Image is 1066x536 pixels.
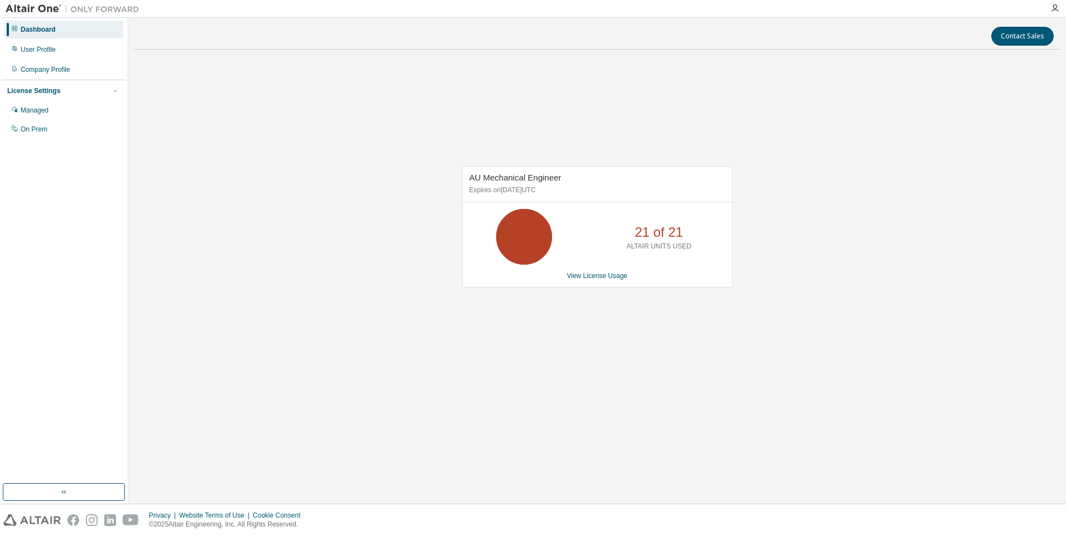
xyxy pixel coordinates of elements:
[104,514,116,526] img: linkedin.svg
[123,514,139,526] img: youtube.svg
[469,186,723,195] p: Expires on [DATE] UTC
[991,27,1054,46] button: Contact Sales
[634,223,683,242] p: 21 of 21
[21,125,47,134] div: On Prem
[21,45,56,54] div: User Profile
[6,3,145,14] img: Altair One
[21,106,49,115] div: Managed
[3,514,61,526] img: altair_logo.svg
[179,511,253,520] div: Website Terms of Use
[149,520,307,529] p: © 2025 Altair Engineering, Inc. All Rights Reserved.
[149,511,179,520] div: Privacy
[469,173,561,182] span: AU Mechanical Engineer
[253,511,307,520] div: Cookie Consent
[7,86,60,95] div: License Settings
[627,242,691,251] p: ALTAIR UNITS USED
[567,272,628,280] a: View License Usage
[86,514,98,526] img: instagram.svg
[21,65,70,74] div: Company Profile
[21,25,56,34] div: Dashboard
[67,514,79,526] img: facebook.svg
